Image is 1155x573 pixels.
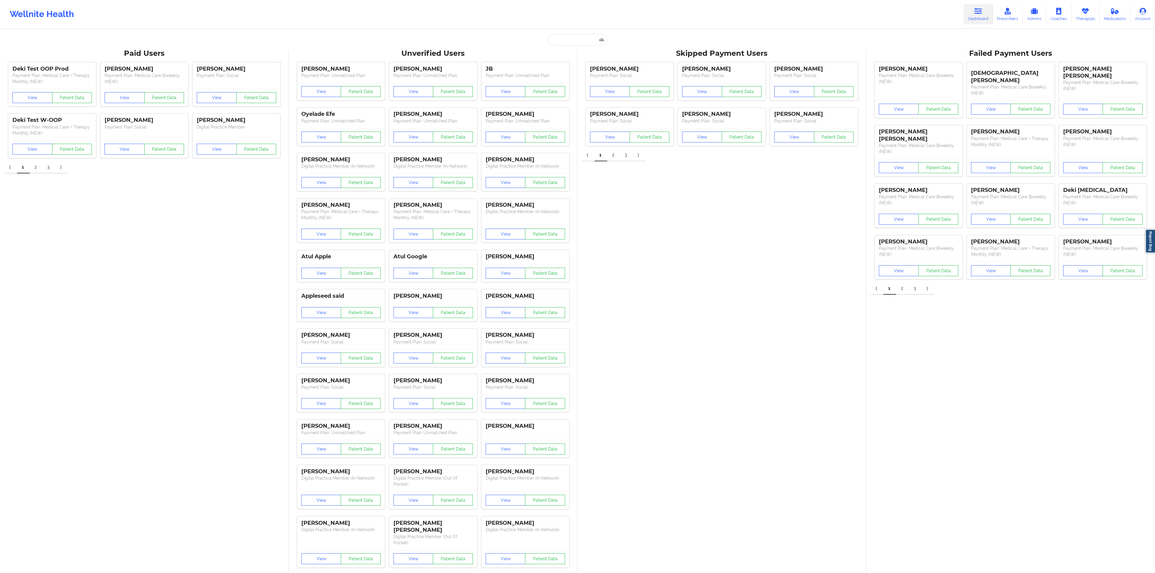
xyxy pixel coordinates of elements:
div: [PERSON_NAME] [486,253,565,260]
button: View [393,553,434,564]
button: View [486,495,526,506]
button: Patient Data [814,86,854,97]
button: View [1063,162,1103,173]
div: [PERSON_NAME] [105,117,184,124]
p: Payment Plan : Social [105,124,184,130]
button: View [393,495,434,506]
div: [PERSON_NAME] [486,332,565,339]
a: 2 [30,161,42,173]
p: Payment Plan : Social [486,384,565,390]
div: [PERSON_NAME] [393,332,473,339]
p: Payment Plan : Medical Care Biweekly (NEW) [971,84,1050,96]
button: Patient Data [52,144,92,155]
div: [PERSON_NAME] [774,111,854,118]
button: View [486,353,526,364]
p: Payment Plan : Medical Care Biweekly (NEW) [879,142,958,155]
div: Pagination Navigation [582,149,645,161]
button: Patient Data [1103,265,1143,276]
button: View [971,265,1011,276]
button: Patient Data [341,553,381,564]
div: [PERSON_NAME] [PERSON_NAME] [1063,65,1143,79]
div: [PERSON_NAME] [301,65,381,72]
button: View [486,268,526,279]
button: Patient Data [630,86,670,97]
div: [PERSON_NAME] [486,111,565,118]
button: View [393,353,434,364]
div: Appleseed said [301,293,381,300]
p: Payment Plan : Social [197,72,276,79]
button: View [301,229,341,240]
button: Patient Data [341,229,381,240]
div: [PERSON_NAME] [682,111,762,118]
p: Digital Practice Member (In-Network) [486,163,565,169]
a: Coaches [1046,4,1071,24]
p: Payment Plan : Unmatched Plan [301,72,381,79]
button: Patient Data [433,398,473,409]
a: 2 [896,283,909,295]
a: Medications [1100,4,1131,24]
p: Payment Plan : Social [590,118,669,124]
button: View [879,104,919,115]
button: View [486,177,526,188]
button: View [486,229,526,240]
button: Patient Data [1010,162,1050,173]
div: [PERSON_NAME] [393,423,473,430]
button: Patient Data [341,177,381,188]
button: Patient Data [1010,265,1050,276]
button: Patient Data [918,214,958,225]
div: Deki Test W-OOP [12,117,92,124]
div: [PERSON_NAME] [486,377,565,384]
button: Patient Data [525,353,565,364]
p: Payment Plan : Medical Care Biweekly (NEW) [879,194,958,206]
div: [PERSON_NAME] [879,238,958,245]
p: Payment Plan : Medical Care + Therapy Monthly (NEW) [12,72,92,85]
button: Patient Data [1010,104,1050,115]
p: Payment Plan : Social [301,339,381,345]
button: Patient Data [918,162,958,173]
button: Patient Data [433,177,473,188]
button: View [1063,214,1103,225]
button: Patient Data [722,86,762,97]
div: [PERSON_NAME] [197,117,276,124]
p: Digital Practice Member (In-Network) [301,163,381,169]
a: Previous item [582,149,594,161]
div: [PERSON_NAME] [301,520,381,527]
button: View [301,444,341,454]
button: Patient Data [341,268,381,279]
a: 1 [594,149,607,161]
button: View [393,86,434,97]
p: Payment Plan : Unmatched Plan [393,118,473,124]
a: Report Bug [1145,229,1155,253]
button: Patient Data [236,144,276,155]
button: View [393,307,434,318]
button: Patient Data [525,132,565,142]
p: Payment Plan : Social [774,118,854,124]
div: [PERSON_NAME] [971,128,1050,135]
button: View [486,444,526,454]
p: Digital Practice Member (In-Network) [301,475,381,481]
div: [DEMOGRAPHIC_DATA][PERSON_NAME] [971,65,1050,84]
p: Payment Plan : Medical Care + Therapy Monthly (NEW) [971,136,1050,148]
a: 3 [909,283,922,295]
button: View [197,144,237,155]
button: Patient Data [433,353,473,364]
div: Deki Test OOP Prod [12,65,92,72]
div: [PERSON_NAME] [301,377,381,384]
button: View [393,132,434,142]
a: Previous item [4,161,17,173]
p: Payment Plan : Medical Care Biweekly (NEW) [1063,79,1143,92]
p: Payment Plan : Unmatched Plan [301,430,381,436]
button: View [486,398,526,409]
button: Patient Data [1103,104,1143,115]
p: Payment Plan : Unmatched Plan [393,72,473,79]
div: [PERSON_NAME] [393,377,473,384]
button: Patient Data [433,268,473,279]
p: Digital Practice Member (In-Network) [486,527,565,533]
button: View [486,307,526,318]
div: [PERSON_NAME] [301,332,381,339]
div: [PERSON_NAME] [105,65,184,72]
button: Patient Data [433,132,473,142]
div: Paid Users [4,49,285,58]
button: View [105,92,145,103]
div: JB [486,65,565,72]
